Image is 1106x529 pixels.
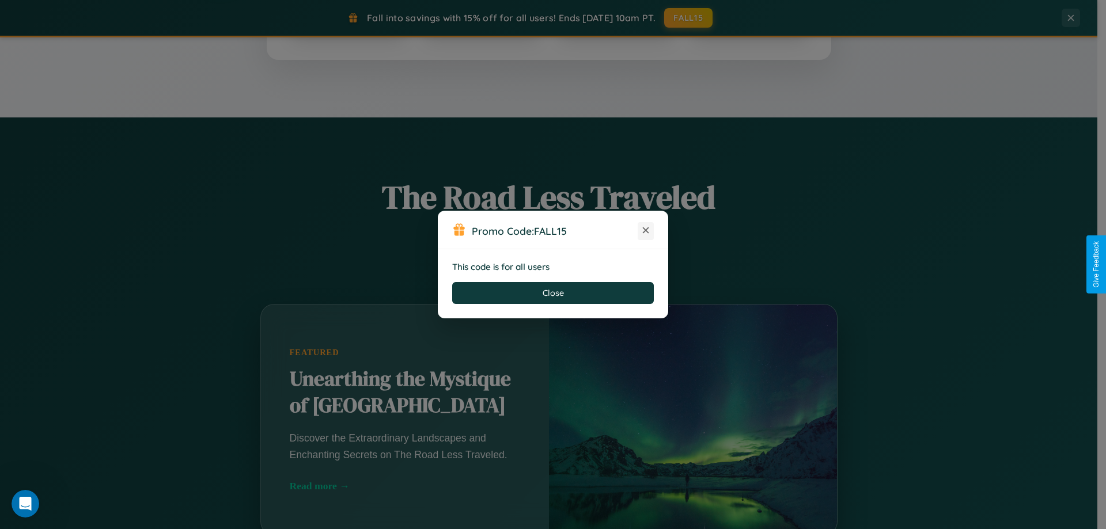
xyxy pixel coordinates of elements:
iframe: Intercom live chat [12,490,39,517]
button: Close [452,282,654,304]
b: FALL15 [534,224,567,237]
div: Give Feedback [1092,241,1100,288]
strong: This code is for all users [452,261,550,272]
h3: Promo Code: [472,224,638,237]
